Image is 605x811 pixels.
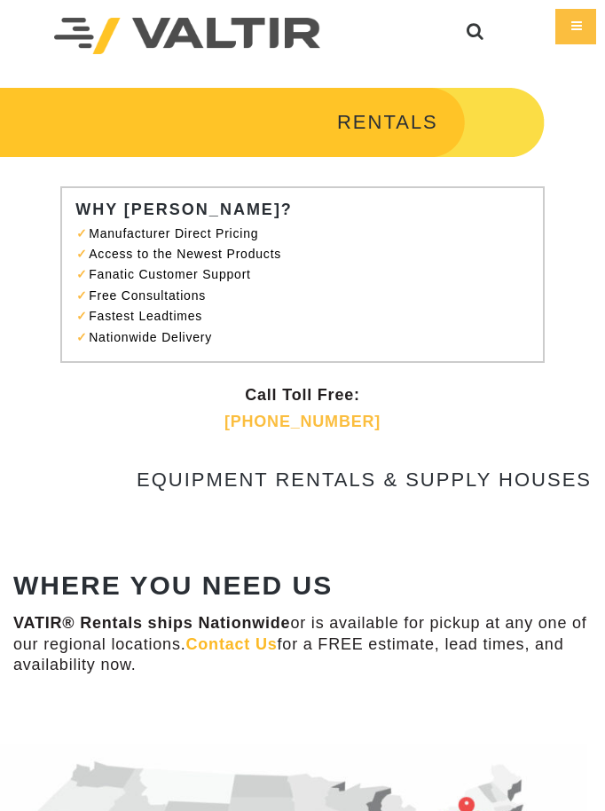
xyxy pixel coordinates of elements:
a: [PHONE_NUMBER] [224,413,381,430]
strong: VATIR® Rentals ships Nationwide [13,614,290,632]
h3: EQUIPMENT RENTALS & SUPPLY HOUSES [13,469,592,491]
a: Contact Us [186,635,278,653]
li: Fanatic Customer Support [84,264,530,285]
li: Nationwide Delivery [84,327,530,348]
li: Free Consultations [84,286,530,306]
li: Access to the Newest Products [84,244,530,264]
li: Fastest Leadtimes [84,306,530,327]
img: Valtir [54,18,320,54]
p: or is available for pickup at any one of our regional locations. for a FREE estimate, lead times,... [13,613,592,675]
h3: WHY [PERSON_NAME]? [75,201,538,219]
strong: Call Toll Free: [245,386,360,404]
li: Manufacturer Direct Pricing [84,224,530,244]
strong: WHERE YOU NEED US [13,571,333,600]
div: Menu [555,9,596,44]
